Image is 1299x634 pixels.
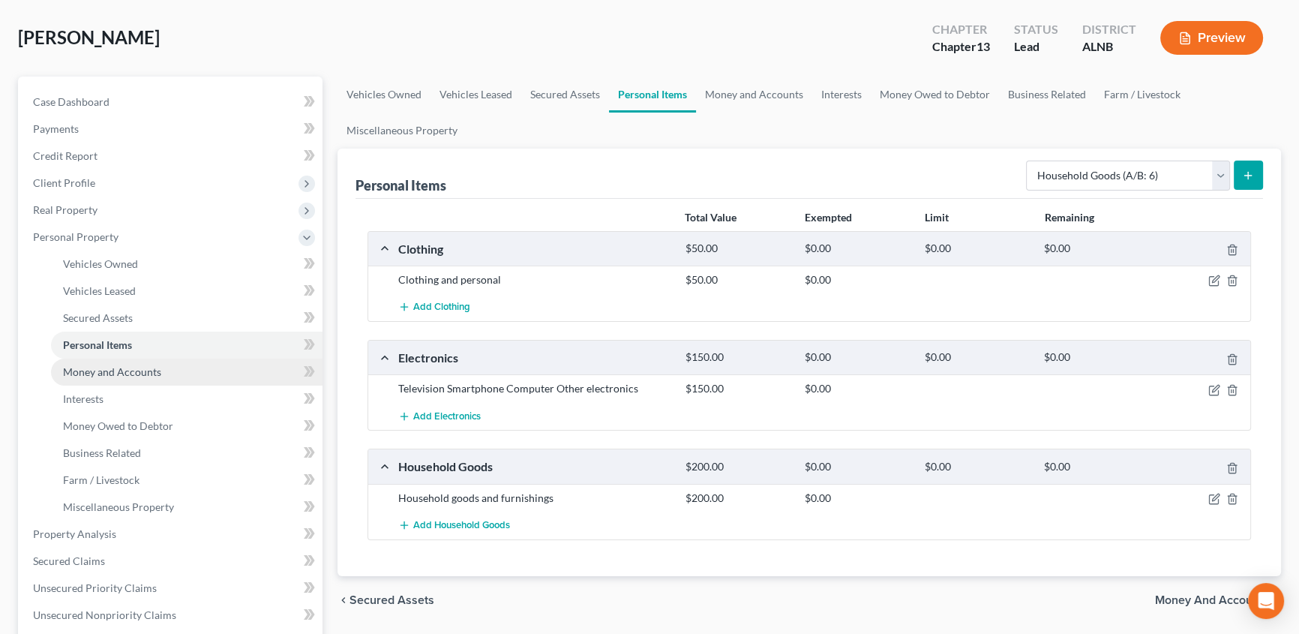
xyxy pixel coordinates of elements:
span: Money and Accounts [63,365,161,378]
div: Clothing [391,241,678,257]
a: Credit Report [21,143,322,170]
div: $0.00 [917,350,1036,365]
div: Household Goods [391,458,678,474]
span: Unsecured Priority Claims [33,581,157,594]
div: Open Intercom Messenger [1248,583,1284,619]
a: Personal Items [609,77,696,113]
div: Household goods and furnishings [391,491,678,506]
div: $0.00 [917,460,1036,474]
span: Case Dashboard [33,95,109,108]
a: Secured Claims [21,548,322,575]
a: Miscellaneous Property [337,113,466,149]
span: [PERSON_NAME] [18,26,160,48]
span: Interests [63,392,103,405]
a: Business Related [999,77,1095,113]
span: Money Owed to Debtor [63,419,173,432]
div: $0.00 [917,242,1036,256]
div: District [1082,21,1136,38]
a: Vehicles Leased [51,278,322,305]
div: Electronics [391,350,678,365]
span: Property Analysis [33,527,116,540]
div: $0.00 [1036,242,1156,256]
span: Farm / Livestock [63,473,139,486]
span: Personal Property [33,230,118,243]
span: Secured Assets [349,594,434,606]
div: $0.00 [797,272,916,287]
a: Unsecured Nonpriority Claims [21,602,322,629]
div: Clothing and personal [391,272,678,287]
button: chevron_left Secured Assets [337,594,434,606]
a: Vehicles Owned [337,77,430,113]
div: $200.00 [678,491,797,506]
i: chevron_left [337,594,349,606]
div: ALNB [1082,38,1136,56]
a: Money Owed to Debtor [871,77,999,113]
a: Business Related [51,440,322,467]
span: Business Related [63,446,141,459]
a: Payments [21,116,322,143]
span: Vehicles Owned [63,257,138,270]
div: $150.00 [678,381,797,396]
span: Credit Report [33,149,97,162]
a: Money and Accounts [51,359,322,386]
strong: Limit [925,211,949,224]
div: $0.00 [797,242,916,256]
a: Miscellaneous Property [51,494,322,521]
div: $0.00 [797,491,916,506]
a: Case Dashboard [21,89,322,116]
span: Client Profile [33,176,95,189]
span: Add Electronics [413,410,481,422]
span: Secured Assets [63,311,133,324]
div: Chapter [932,21,990,38]
span: Unsecured Nonpriority Claims [33,608,176,621]
div: Status [1014,21,1058,38]
a: Interests [51,386,322,413]
strong: Total Value [685,211,736,224]
span: Secured Claims [33,554,105,567]
span: Personal Items [63,338,132,351]
span: Add Clothing [413,302,470,314]
a: Money and Accounts [696,77,812,113]
div: $0.00 [797,350,916,365]
button: Add Clothing [398,293,470,321]
a: Interests [812,77,871,113]
button: Add Household Goods [398,512,510,539]
span: Add Household Goods [413,519,510,531]
span: 13 [976,39,990,53]
span: Miscellaneous Property [63,500,174,513]
div: $150.00 [678,350,797,365]
button: Preview [1160,21,1263,55]
strong: Remaining [1044,211,1093,224]
div: Chapter [932,38,990,56]
a: Farm / Livestock [1095,77,1189,113]
button: Money and Accounts chevron_right [1155,594,1281,606]
div: Personal Items [355,176,446,194]
div: $0.00 [1036,350,1156,365]
div: $0.00 [1036,460,1156,474]
div: $200.00 [678,460,797,474]
span: Real Property [33,203,97,216]
a: Vehicles Owned [51,251,322,278]
a: Vehicles Leased [430,77,521,113]
div: Lead [1014,38,1058,56]
div: Television Smartphone Computer Other electronics [391,381,678,396]
div: $50.00 [678,242,797,256]
span: Money and Accounts [1155,594,1269,606]
a: Secured Assets [521,77,609,113]
div: $0.00 [797,381,916,396]
a: Secured Assets [51,305,322,332]
a: Property Analysis [21,521,322,548]
span: Payments [33,122,79,135]
a: Money Owed to Debtor [51,413,322,440]
strong: Exempted [805,211,852,224]
span: Vehicles Leased [63,284,136,297]
a: Farm / Livestock [51,467,322,494]
div: $50.00 [678,272,797,287]
a: Unsecured Priority Claims [21,575,322,602]
button: Add Electronics [398,402,481,430]
a: Personal Items [51,332,322,359]
div: $0.00 [797,460,916,474]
